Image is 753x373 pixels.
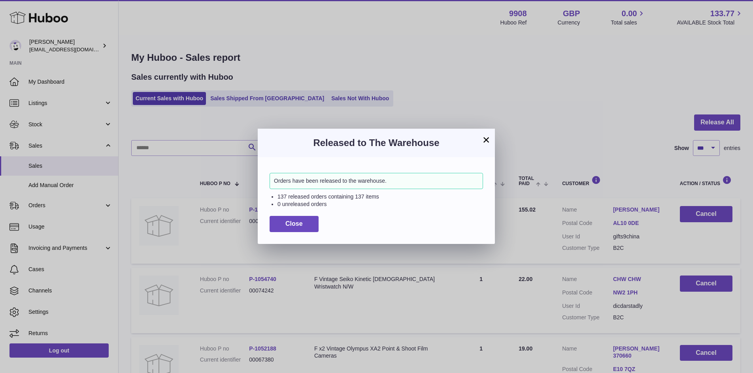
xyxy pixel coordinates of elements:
[270,137,483,149] h3: Released to The Warehouse
[285,220,303,227] span: Close
[270,173,483,189] div: Orders have been released to the warehouse.
[277,201,483,208] li: 0 unreleased orders
[277,193,483,201] li: 137 released orders containing 137 items
[270,216,319,232] button: Close
[481,135,491,144] button: ×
